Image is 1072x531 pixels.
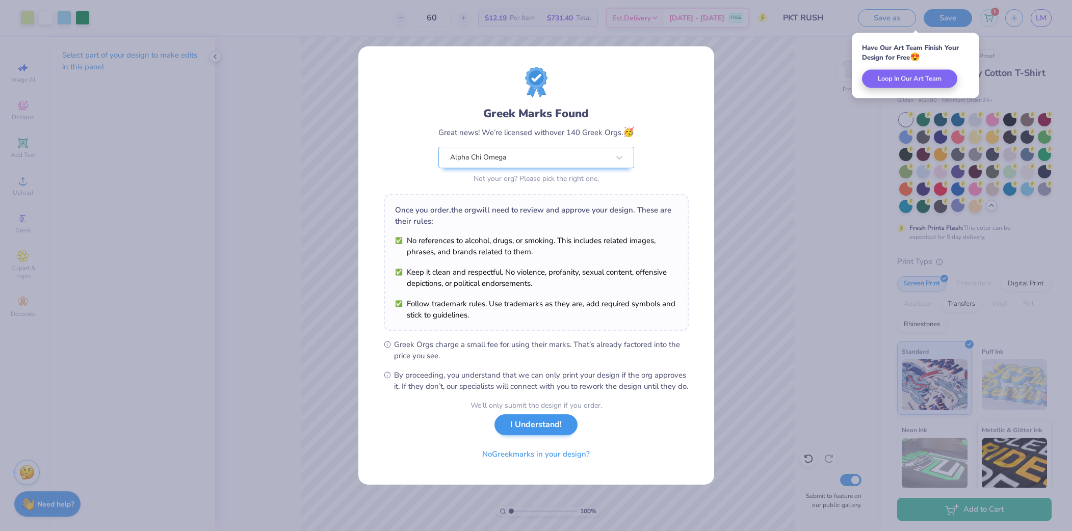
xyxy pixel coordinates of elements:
[394,339,689,361] span: Greek Orgs charge a small fee for using their marks. That’s already factored into the price you see.
[474,444,598,465] button: NoGreekmarks in your design?
[910,51,920,63] span: 😍
[438,125,634,139] div: Great news! We’re licensed with over 140 Greek Orgs.
[623,126,634,138] span: 🥳
[525,67,547,97] img: license-marks-badge.png
[395,298,677,321] li: Follow trademark rules. Use trademarks as they are, add required symbols and stick to guidelines.
[862,70,957,88] button: Loop In Our Art Team
[470,400,602,411] div: We’ll only submit the design if you order.
[394,369,689,392] span: By proceeding, you understand that we can only print your design if the org approves it. If they ...
[395,235,677,257] li: No references to alcohol, drugs, or smoking. This includes related images, phrases, and brands re...
[862,43,969,62] div: Have Our Art Team Finish Your Design for Free
[438,173,634,184] div: Not your org? Please pick the right one.
[395,204,677,227] div: Once you order, the org will need to review and approve your design. These are their rules:
[395,267,677,289] li: Keep it clean and respectful. No violence, profanity, sexual content, offensive depictions, or po...
[438,105,634,122] div: Greek Marks Found
[494,414,578,435] button: I Understand!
